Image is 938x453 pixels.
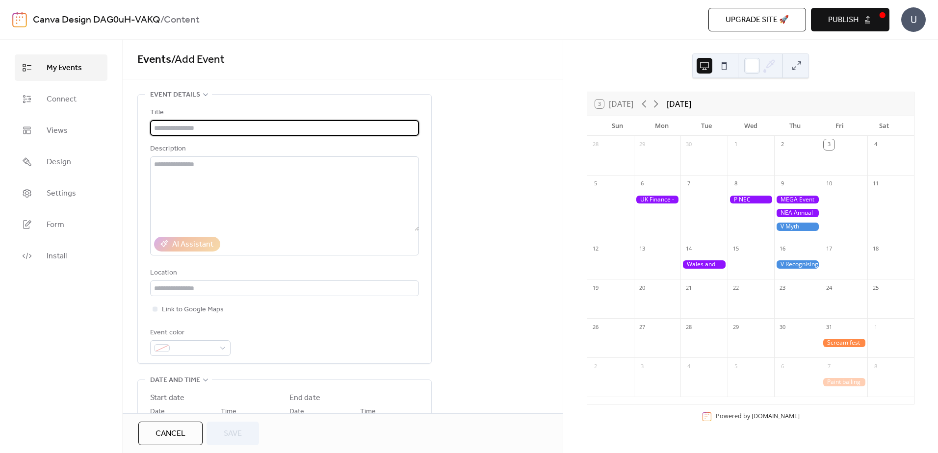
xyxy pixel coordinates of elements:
[684,116,729,136] div: Tue
[47,251,67,262] span: Install
[680,260,727,269] div: Wales and west
[289,392,320,404] div: End date
[774,196,821,204] div: MEGA Event
[861,116,906,136] div: Sat
[730,243,741,254] div: 15
[47,62,82,74] span: My Events
[590,322,601,332] div: 26
[870,139,881,150] div: 4
[683,178,694,189] div: 7
[15,149,107,175] a: Design
[150,267,417,279] div: Location
[870,178,881,189] div: 11
[47,125,68,137] span: Views
[637,282,648,293] div: 20
[634,196,680,204] div: UK Finance - vulnerable customers event
[156,428,185,440] span: Cancel
[289,406,304,418] span: Date
[683,361,694,372] div: 4
[683,139,694,150] div: 30
[774,260,821,269] div: V Recognising Vulnerable Customers Guide
[360,406,376,418] span: Time
[870,243,881,254] div: 18
[138,422,203,445] button: Cancel
[777,243,788,254] div: 16
[590,178,601,189] div: 5
[150,406,165,418] span: Date
[150,392,184,404] div: Start date
[726,14,789,26] span: Upgrade site 🚀
[824,178,834,189] div: 10
[901,7,926,32] div: U
[150,107,417,119] div: Title
[824,361,834,372] div: 7
[752,412,800,421] a: [DOMAIN_NAME]
[15,86,107,112] a: Connect
[824,243,834,254] div: 17
[730,139,741,150] div: 1
[821,378,867,386] div: Paint balling
[730,361,741,372] div: 5
[817,116,862,136] div: Fri
[774,209,821,217] div: NEA Annual Conference
[47,219,64,231] span: Form
[171,49,225,71] span: / Add Event
[716,412,800,421] div: Powered by
[730,178,741,189] div: 8
[12,12,27,27] img: logo
[150,89,200,101] span: Event details
[590,282,601,293] div: 19
[824,282,834,293] div: 24
[777,178,788,189] div: 9
[590,243,601,254] div: 12
[164,11,200,29] b: Content
[777,361,788,372] div: 6
[637,139,648,150] div: 29
[640,116,684,136] div: Mon
[162,304,224,316] span: Link to Google Maps
[637,322,648,332] div: 27
[811,8,889,31] button: Publish
[637,361,648,372] div: 3
[870,322,881,332] div: 1
[773,116,817,136] div: Thu
[870,361,881,372] div: 8
[637,178,648,189] div: 6
[777,322,788,332] div: 30
[821,339,867,347] div: Scream fest
[728,196,774,204] div: P NEC Birmingham
[160,11,164,29] b: /
[730,282,741,293] div: 22
[137,49,171,71] a: Events
[590,139,601,150] div: 28
[33,11,160,29] a: Canva Design DAG0uH-VAKQ
[637,243,648,254] div: 13
[15,117,107,144] a: Views
[730,322,741,332] div: 29
[683,243,694,254] div: 14
[47,188,76,200] span: Settings
[824,322,834,332] div: 31
[150,143,417,155] div: Description
[221,406,236,418] span: Time
[15,54,107,81] a: My Events
[15,211,107,238] a: Form
[683,282,694,293] div: 21
[47,94,77,105] span: Connect
[150,375,200,386] span: Date and time
[150,327,229,339] div: Event color
[595,116,640,136] div: Sun
[667,98,691,110] div: [DATE]
[777,282,788,293] div: 23
[15,243,107,269] a: Install
[590,361,601,372] div: 2
[47,156,71,168] span: Design
[683,322,694,332] div: 28
[15,180,107,206] a: Settings
[828,14,859,26] span: Publish
[774,223,821,231] div: V Myth Busting Video on how to save energy at home
[729,116,773,136] div: Wed
[708,8,806,31] button: Upgrade site 🚀
[870,282,881,293] div: 25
